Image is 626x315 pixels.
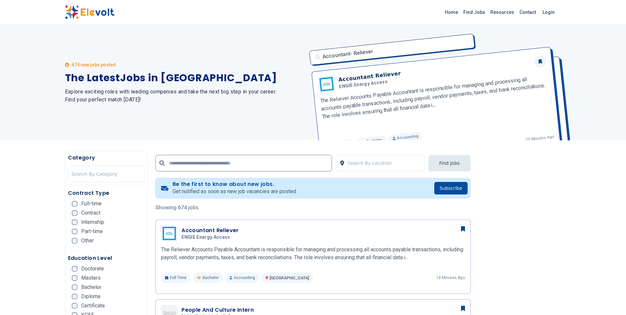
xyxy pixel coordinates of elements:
button: Find Jobs [428,155,471,171]
p: Get notified as soon as new job vacancies are posted. [173,188,297,195]
span: Bachelor [81,285,101,290]
input: Other [72,238,77,243]
h3: People And Culture Intern [181,306,254,314]
h2: Explore exciting roles with leading companies and take the next big step in your career. Find you... [65,88,305,104]
input: Doctorate [72,266,77,271]
span: Other [81,238,94,243]
h3: Accountant Reliever [181,227,239,234]
input: Diploma [72,294,77,299]
h5: Education Level [68,254,145,262]
img: Elevolt [65,5,115,19]
p: 18 minutes ago [436,275,465,280]
a: ENGIE Energy AccessAccountant RelieverENGIE Energy AccessThe Reliever Accounts Payable Accountant... [161,225,465,283]
span: Diploma [81,294,100,299]
h1: The Latest Jobs in [GEOGRAPHIC_DATA] [65,72,305,84]
a: Home [442,7,461,17]
a: Login [539,6,559,19]
input: Contract [72,210,77,216]
input: Certificate [72,303,77,308]
img: ENGIE Energy Access [163,227,176,240]
p: Full Time [161,272,190,283]
span: Full-time [81,201,102,206]
span: Contract [81,210,100,216]
span: [GEOGRAPHIC_DATA] [270,276,309,280]
span: Part-time [81,229,103,234]
a: Find Jobs [461,7,488,17]
a: Resources [488,7,517,17]
a: Contact [517,7,539,17]
span: Certificate [81,303,105,308]
span: Masters [81,275,101,281]
input: Full-time [72,201,77,206]
p: The Reliever Accounts Payable Accountant is responsible for managing and processing all accounts ... [161,246,465,262]
input: Part-time [72,229,77,234]
input: Masters [72,275,77,281]
span: Internship [81,220,104,225]
iframe: Chat Widget [593,283,626,315]
h5: Contract Type [68,189,145,197]
span: Doctorate [81,266,104,271]
span: Bachelor [203,275,219,280]
span: ENGIE Energy Access [181,234,230,240]
p: Showing 674 jobs [155,204,471,212]
p: Accounting [225,272,259,283]
h4: Be the first to know about new jobs. [173,181,297,188]
input: Bachelor [72,285,77,290]
p: 674 new jobs posted [72,61,116,68]
h5: Category [68,154,145,162]
input: Internship [72,220,77,225]
button: Subscribe [434,182,468,194]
